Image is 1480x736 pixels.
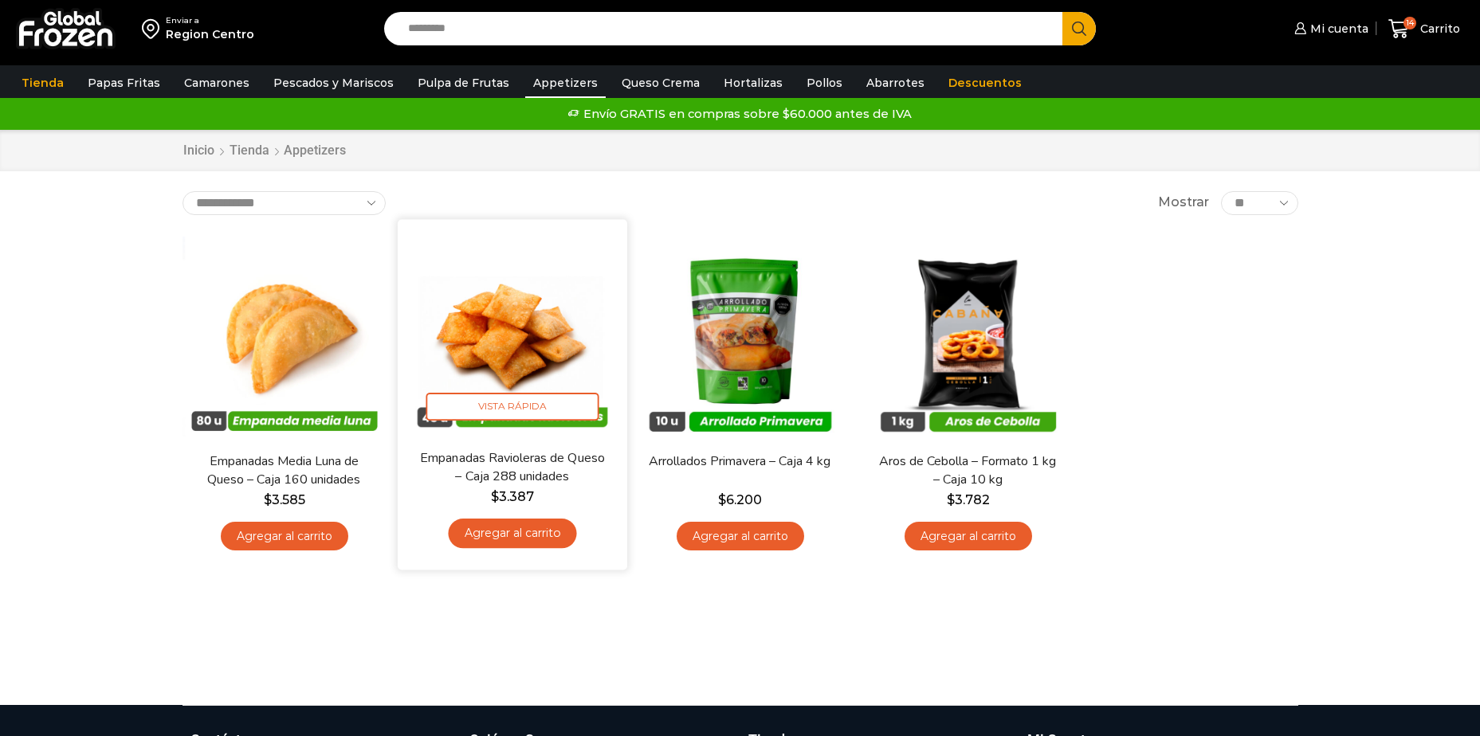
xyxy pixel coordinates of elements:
[677,522,804,551] a: Agregar al carrito: “Arrollados Primavera - Caja 4 kg”
[858,68,932,98] a: Abarrotes
[284,143,346,158] h1: Appetizers
[80,68,168,98] a: Papas Fritas
[947,492,990,507] bdi: 3.782
[1384,10,1464,48] a: 14 Carrito
[1158,194,1209,212] span: Mostrar
[426,393,599,421] span: Vista Rápida
[265,68,402,98] a: Pescados y Mariscos
[1403,17,1416,29] span: 14
[718,492,726,507] span: $
[490,488,533,503] bdi: 3.387
[525,68,606,98] a: Appetizers
[264,492,305,507] bdi: 3.585
[490,488,498,503] span: $
[229,142,270,160] a: Tienda
[718,492,762,507] bdi: 6.200
[183,191,386,215] select: Pedido de la tienda
[176,68,257,98] a: Camarones
[166,15,254,26] div: Enviar a
[799,68,850,98] a: Pollos
[183,142,346,160] nav: Breadcrumb
[905,522,1032,551] a: Agregar al carrito: “Aros de Cebolla - Formato 1 kg - Caja 10 kg”
[410,68,517,98] a: Pulpa de Frutas
[876,452,1059,489] a: Aros de Cebolla – Formato 1 kg – Caja 10 kg
[264,492,272,507] span: $
[166,26,254,42] div: Region Centro
[947,492,955,507] span: $
[1290,13,1368,45] a: Mi cuenta
[1416,21,1460,37] span: Carrito
[716,68,791,98] a: Hortalizas
[192,452,375,489] a: Empanadas Media Luna de Queso – Caja 160 unidades
[940,68,1030,98] a: Descuentos
[1062,12,1096,45] button: Search button
[183,142,215,160] a: Inicio
[221,522,348,551] a: Agregar al carrito: “Empanadas Media Luna de Queso - Caja 160 unidades”
[1306,21,1368,37] span: Mi cuenta
[142,15,166,42] img: address-field-icon.svg
[14,68,72,98] a: Tienda
[448,519,576,548] a: Agregar al carrito: “Empanadas Ravioleras de Queso - Caja 288 unidades”
[648,452,831,471] a: Arrollados Primavera – Caja 4 kg
[419,448,604,486] a: Empanadas Ravioleras de Queso – Caja 288 unidades
[614,68,708,98] a: Queso Crema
